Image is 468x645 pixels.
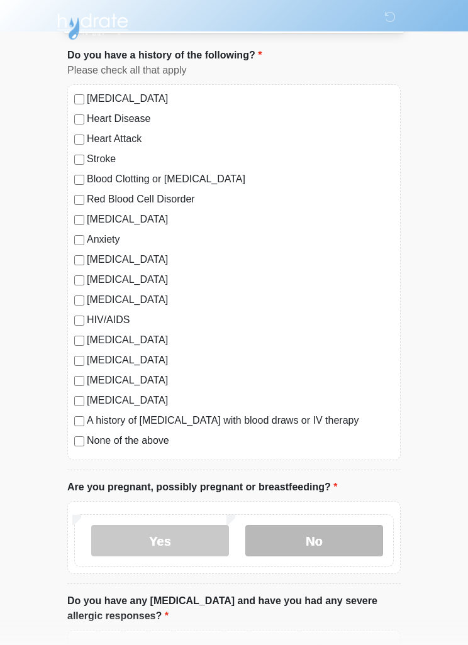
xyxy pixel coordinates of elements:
[74,115,84,125] input: Heart Disease
[67,48,262,63] label: Do you have a history of the following?
[87,233,394,248] label: Anxiety
[87,253,394,268] label: [MEDICAL_DATA]
[87,313,394,328] label: HIV/AIDS
[87,394,394,409] label: [MEDICAL_DATA]
[74,417,84,427] input: A history of [MEDICAL_DATA] with blood draws or IV therapy
[87,172,394,187] label: Blood Clotting or [MEDICAL_DATA]
[74,175,84,185] input: Blood Clotting or [MEDICAL_DATA]
[87,192,394,207] label: Red Blood Cell Disorder
[74,135,84,145] input: Heart Attack
[74,216,84,226] input: [MEDICAL_DATA]
[55,9,130,41] img: Hydrate IV Bar - Scottsdale Logo
[87,273,394,288] label: [MEDICAL_DATA]
[74,397,84,407] input: [MEDICAL_DATA]
[87,353,394,368] label: [MEDICAL_DATA]
[67,594,401,624] label: Do you have any [MEDICAL_DATA] and have you had any severe allergic responses?
[87,333,394,348] label: [MEDICAL_DATA]
[245,526,383,557] label: No
[87,373,394,389] label: [MEDICAL_DATA]
[74,336,84,346] input: [MEDICAL_DATA]
[74,95,84,105] input: [MEDICAL_DATA]
[74,356,84,367] input: [MEDICAL_DATA]
[87,92,394,107] label: [MEDICAL_DATA]
[91,526,229,557] label: Yes
[87,414,394,429] label: A history of [MEDICAL_DATA] with blood draws or IV therapy
[67,63,401,79] div: Please check all that apply
[87,112,394,127] label: Heart Disease
[74,256,84,266] input: [MEDICAL_DATA]
[74,196,84,206] input: Red Blood Cell Disorder
[87,152,394,167] label: Stroke
[74,236,84,246] input: Anxiety
[74,276,84,286] input: [MEDICAL_DATA]
[67,480,337,495] label: Are you pregnant, possibly pregnant or breastfeeding?
[87,132,394,147] label: Heart Attack
[74,377,84,387] input: [MEDICAL_DATA]
[87,434,394,449] label: None of the above
[87,293,394,308] label: [MEDICAL_DATA]
[87,212,394,228] label: [MEDICAL_DATA]
[74,155,84,165] input: Stroke
[74,296,84,306] input: [MEDICAL_DATA]
[74,316,84,326] input: HIV/AIDS
[74,437,84,447] input: None of the above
